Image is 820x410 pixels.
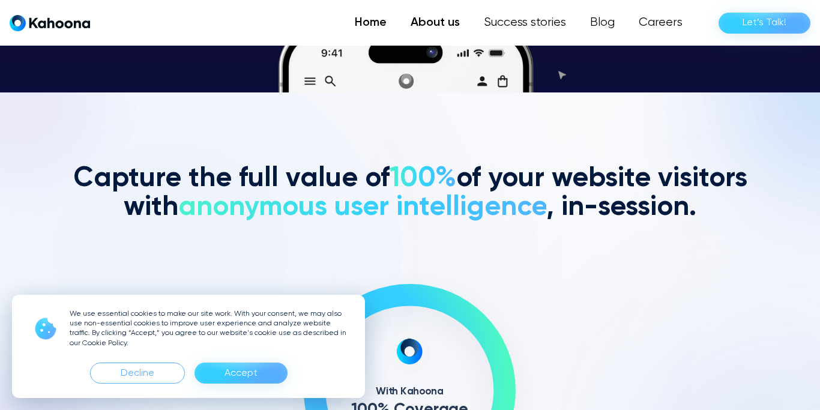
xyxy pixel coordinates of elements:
h2: Capture the full value of of your website visitors with , in-session. [68,164,752,222]
a: About us [399,11,472,35]
div: Decline [121,364,154,383]
a: Home [343,11,399,35]
a: Blog [578,11,627,35]
a: Let’s Talk! [719,13,810,34]
div: Let’s Talk! [743,13,786,32]
div: Decline [90,363,185,384]
a: Success stories [472,11,578,35]
p: We use essential cookies to make our site work. With your consent, we may also use non-essential ... [70,309,351,348]
div: Accept [225,364,258,383]
span: anonymous user intelligence [178,193,546,221]
a: home [10,14,90,32]
span: 100% [390,164,456,192]
a: Careers [627,11,695,35]
div: Accept [194,363,288,384]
